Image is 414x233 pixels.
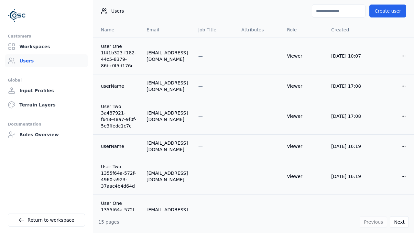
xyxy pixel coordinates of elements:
div: [EMAIL_ADDRESS][DOMAIN_NAME] [147,140,188,153]
th: Created [326,22,371,38]
a: Workspaces [5,40,88,53]
div: [DATE] 17:08 [331,83,365,89]
div: [EMAIL_ADDRESS][DOMAIN_NAME] [147,110,188,123]
span: — [198,174,203,179]
div: [DATE] 17:08 [331,113,365,119]
div: Global [8,76,85,84]
a: Terrain Layers [5,98,88,111]
th: Email [141,22,193,38]
span: 15 pages [98,219,119,225]
div: [DATE] 16:19 [331,173,365,180]
div: Viewer [287,83,321,89]
img: Logo [8,6,26,25]
div: Documentation [8,120,85,128]
span: Users [111,8,124,14]
a: Roles Overview [5,128,88,141]
div: Viewer [287,210,321,216]
a: Input Profiles [5,84,88,97]
span: — [198,144,203,149]
a: Return to workspace [8,214,85,227]
span: — [198,53,203,59]
button: Next [390,216,409,228]
span: — [198,83,203,89]
button: Create user [369,5,406,17]
a: User One 1355f64a-572f-4960-a923-37aac4b4d64d [101,200,136,226]
span: — [198,114,203,119]
div: Viewer [287,173,321,180]
a: userName [101,83,136,89]
a: userName [101,143,136,150]
div: [DATE] 16:19 [331,210,365,216]
th: Name [93,22,141,38]
div: [DATE] 10:07 [331,53,365,59]
div: [DATE] 16:19 [331,143,365,150]
div: [EMAIL_ADDRESS][DOMAIN_NAME] [147,170,188,183]
div: Viewer [287,53,321,59]
th: Job Title [193,22,236,38]
a: User One 1f41b323-f182-44c5-8379-86bc0f5d176c [101,43,136,69]
div: Viewer [287,113,321,119]
div: [EMAIL_ADDRESS][DOMAIN_NAME] [147,80,188,93]
div: Customers [8,32,85,40]
div: Viewer [287,143,321,150]
a: User Two 1355f64a-572f-4960-a923-37aac4b4d64d [101,163,136,189]
div: [EMAIL_ADDRESS][DOMAIN_NAME] [147,50,188,62]
span: — [198,210,203,216]
div: [EMAIL_ADDRESS][DOMAIN_NAME] [147,206,188,219]
a: User Two 3a487921-f648-48a7-9f0f-5e3ffedc1c7c [101,103,136,129]
a: Users [5,54,88,67]
th: Role [282,22,326,38]
th: Attributes [236,22,282,38]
